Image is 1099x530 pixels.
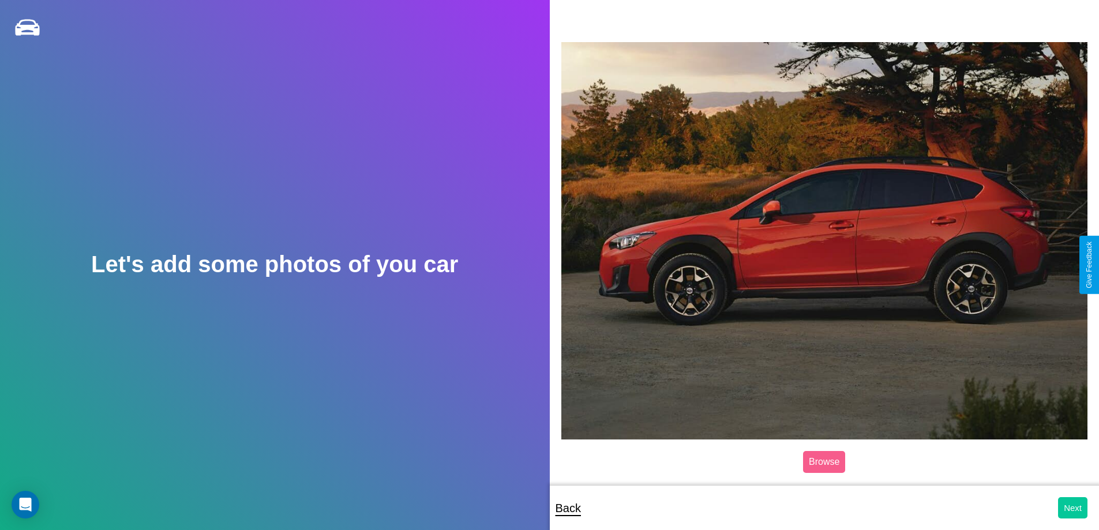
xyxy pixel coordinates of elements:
[556,498,581,518] p: Back
[1058,497,1087,518] button: Next
[561,42,1088,439] img: posted
[1085,242,1093,288] div: Give Feedback
[803,451,845,473] label: Browse
[91,251,458,277] h2: Let's add some photos of you car
[12,491,39,518] div: Open Intercom Messenger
